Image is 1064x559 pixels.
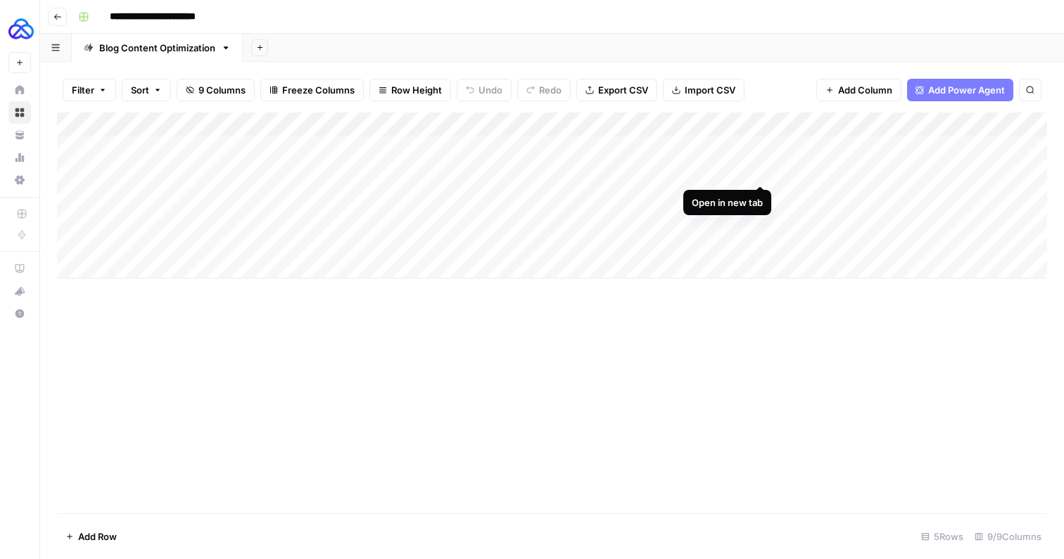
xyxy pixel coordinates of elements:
a: Settings [8,169,31,191]
span: Undo [479,83,502,97]
a: Usage [8,146,31,169]
span: Row Height [391,83,442,97]
button: Row Height [369,79,451,101]
div: 9/9 Columns [969,525,1047,548]
button: Workspace: AUQ [8,11,31,46]
a: Your Data [8,124,31,146]
button: Add Power Agent [907,79,1013,101]
span: Sort [131,83,149,97]
div: Blog Content Optimization [99,41,215,55]
button: Redo [517,79,571,101]
div: What's new? [9,281,30,302]
button: Freeze Columns [260,79,364,101]
div: Open in new tab [692,195,763,210]
button: Add Row [57,525,125,548]
span: Redo [539,83,562,97]
span: Freeze Columns [282,83,355,97]
button: Add Column [816,79,901,101]
button: 9 Columns [177,79,255,101]
a: Browse [8,101,31,124]
a: AirOps Academy [8,257,31,280]
button: Import CSV [663,79,745,101]
span: 9 Columns [198,83,246,97]
span: Add Column [838,83,892,97]
span: Add Row [78,529,117,544]
span: Filter [72,83,94,97]
img: AUQ Logo [8,16,34,41]
span: Add Power Agent [928,83,1005,97]
button: What's new? [8,280,31,302]
button: Export CSV [576,79,657,101]
button: Filter [63,79,116,101]
span: Import CSV [685,83,735,97]
button: Help + Support [8,302,31,325]
a: Home [8,79,31,101]
span: Export CSV [598,83,648,97]
button: Sort [122,79,171,101]
button: Undo [457,79,512,101]
div: 5 Rows [916,525,969,548]
a: Blog Content Optimization [72,34,243,62]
